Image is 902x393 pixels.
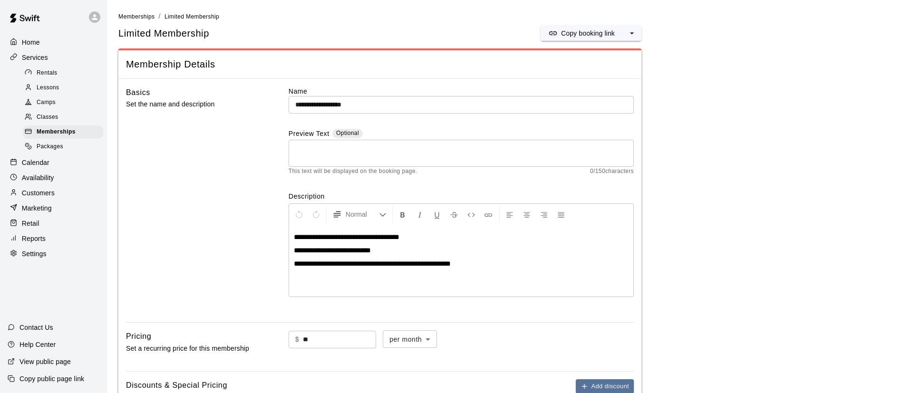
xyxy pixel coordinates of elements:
span: Lessons [37,83,59,93]
button: select merge strategy [622,26,641,41]
div: Classes [23,111,103,124]
div: split button [541,26,641,41]
label: Name [289,86,634,96]
button: Insert Code [463,206,479,223]
label: Description [289,192,634,201]
div: Memberships [23,125,103,139]
a: Reports [8,231,99,246]
span: Optional [336,130,359,136]
label: Preview Text [289,129,330,140]
h6: Basics [126,86,150,99]
button: Justify Align [553,206,569,223]
li: / [158,11,160,21]
button: Format Underline [429,206,445,223]
p: $ [295,335,299,345]
p: Copy booking link [561,29,615,38]
a: Lessons [23,80,107,95]
p: Copy public page link [19,374,84,383]
button: Format Italics [412,206,428,223]
a: Marketing [8,201,99,215]
span: 0 / 150 characters [590,167,634,176]
p: Retail [22,219,39,228]
p: Services [22,53,48,62]
button: Formatting Options [329,206,390,223]
a: Classes [23,110,107,125]
span: Classes [37,113,58,122]
a: Calendar [8,155,99,170]
span: Camps [37,98,56,107]
button: Undo [291,206,307,223]
div: Camps [23,96,103,109]
button: Format Strikethrough [446,206,462,223]
p: View public page [19,357,71,366]
a: Availability [8,171,99,185]
p: Help Center [19,340,56,349]
div: Rentals [23,67,103,80]
a: Memberships [118,12,155,20]
button: Center Align [519,206,535,223]
a: Home [8,35,99,49]
a: Settings [8,247,99,261]
button: Copy booking link [541,26,622,41]
button: Insert Link [480,206,496,223]
span: Limited Membership [165,13,219,20]
span: This text will be displayed on the booking page. [289,167,417,176]
nav: breadcrumb [118,11,891,22]
h6: Pricing [126,330,151,343]
p: Customers [22,188,55,198]
button: Format Bold [395,206,411,223]
button: Right Align [536,206,552,223]
p: Home [22,38,40,47]
div: Packages [23,140,103,153]
p: Contact Us [19,323,53,332]
a: Rentals [23,66,107,80]
span: Membership Details [126,58,634,71]
div: per month [383,330,437,348]
p: Set the name and description [126,98,258,110]
h6: Discounts & Special Pricing [126,379,227,392]
p: Marketing [22,203,52,213]
p: Settings [22,249,47,259]
a: Services [8,50,99,65]
a: Packages [23,140,107,154]
span: Packages [37,142,63,152]
p: Availability [22,173,54,182]
p: Reports [22,234,46,243]
span: Memberships [37,127,76,137]
span: Rentals [37,68,58,78]
button: Left Align [502,206,518,223]
a: Customers [8,186,99,200]
button: Redo [308,206,324,223]
div: Lessons [23,81,103,95]
span: Limited Membership [118,27,209,40]
a: Retail [8,216,99,230]
a: Camps [23,96,107,110]
span: Normal [346,210,379,219]
span: Memberships [118,13,155,20]
p: Calendar [22,158,49,167]
a: Memberships [23,125,107,140]
p: Set a recurring price for this membership [126,343,258,355]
